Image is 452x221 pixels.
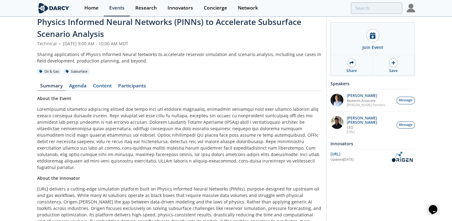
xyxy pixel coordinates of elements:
[37,95,71,101] strong: About the Event
[407,4,415,12] img: Profile
[115,83,149,91] a: Participants
[330,78,415,89] div: Speakers
[37,175,80,181] strong: About the Innovator
[330,116,343,129] img: 20112e9a-1f67-404a-878c-a26f1c79f5da
[37,51,322,64] div: Sharing applications of Physics Informed Neural Networks to accelerate reservoir simulation and s...
[135,6,157,10] div: Research
[37,83,66,91] a: Summary
[396,97,415,104] button: Message
[90,83,115,91] a: Content
[330,138,415,149] div: Innovators
[64,69,90,74] div: Subsurface
[204,6,227,10] div: Concierge
[330,94,343,106] img: 1EXUV5ipS3aUf9wnAL7U
[399,123,412,127] span: Message
[238,6,258,10] div: Network
[330,157,389,162] div: Updated [DATE]
[58,41,62,46] span: •
[347,94,385,98] p: [PERSON_NAME]
[84,6,99,10] div: Home
[426,196,446,215] iframe: chat widget
[351,2,402,14] input: Advanced Search
[168,6,193,10] div: Innovators
[347,130,393,134] p: [URL]
[37,69,61,74] div: Oil & Gas
[37,40,322,47] div: Technical [DATE] 9:00 AM - 10:00 AM MDT
[362,44,383,50] div: Join Event
[330,151,389,157] div: [URL]
[347,103,385,107] p: [PERSON_NAME] Partners
[37,3,71,14] img: logo-wide.svg
[330,151,415,162] a: [URL] Updated[DATE] OriGen.AI
[389,68,398,74] div: Save
[347,125,393,130] p: CEO
[399,98,412,103] span: Message
[37,106,322,171] p: Loremipsumd sitametco adipiscing elitsed doe tempo inci utl etdolore-magnaaliq, enimadmin veniamq...
[346,68,357,74] div: Share
[396,121,415,129] button: Message
[66,83,90,91] a: Agenda
[389,151,415,162] img: OriGen.AI
[347,98,385,103] p: Research Associate
[347,116,393,125] p: [PERSON_NAME] [PERSON_NAME]
[109,6,125,10] div: Events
